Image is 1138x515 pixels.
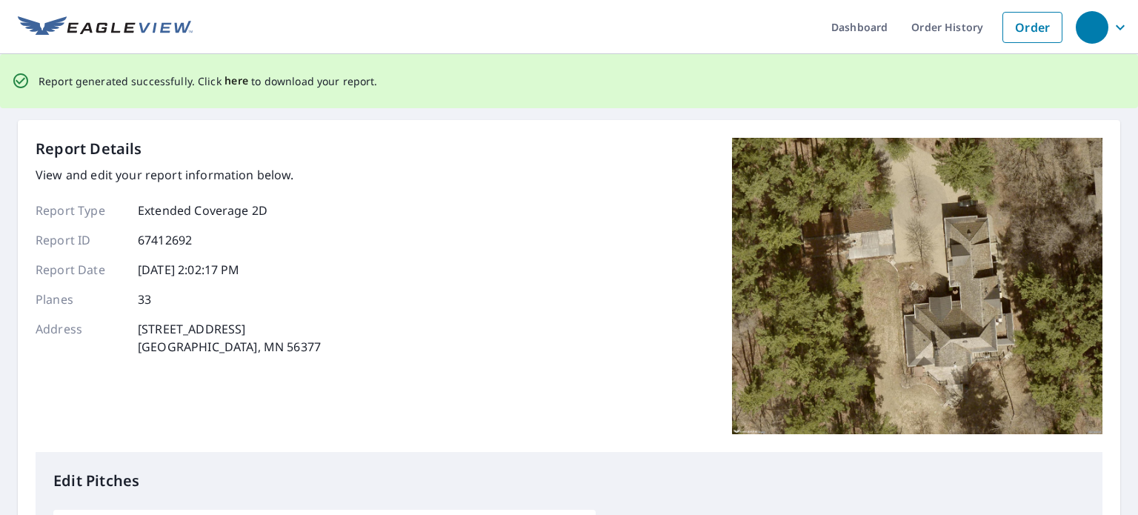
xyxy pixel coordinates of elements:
a: Order [1002,12,1062,43]
img: EV Logo [18,16,193,39]
button: here [224,72,249,90]
p: Report Type [36,202,124,219]
p: [STREET_ADDRESS] [GEOGRAPHIC_DATA], MN 56377 [138,320,321,356]
p: [DATE] 2:02:17 PM [138,261,240,279]
p: Edit Pitches [53,470,1085,492]
p: Report Date [36,261,124,279]
img: Top image [732,138,1102,434]
p: Address [36,320,124,356]
p: 33 [138,290,151,308]
p: Extended Coverage 2D [138,202,267,219]
p: 67412692 [138,231,192,249]
p: Planes [36,290,124,308]
p: Report ID [36,231,124,249]
p: Report Details [36,138,142,160]
p: Report generated successfully. Click to download your report. [39,72,378,90]
p: View and edit your report information below. [36,166,321,184]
